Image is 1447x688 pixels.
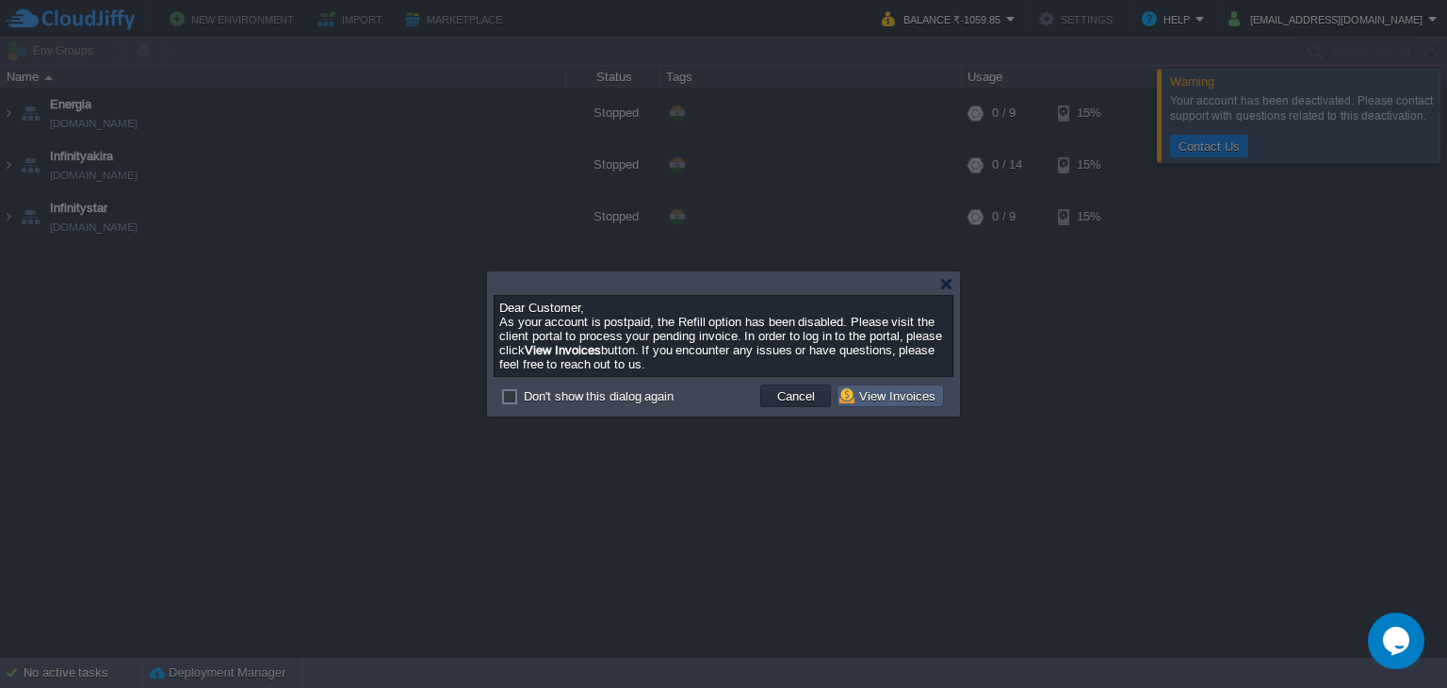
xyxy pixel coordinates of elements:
button: Cancel [772,387,821,404]
p: Dear Customer, [499,301,948,315]
button: View Invoices [839,387,941,404]
iframe: chat widget [1368,613,1428,669]
div: As your account is postpaid, the Refill option has been disabled. Please visit the client portal ... [499,301,948,371]
b: View Invoices [525,343,601,357]
label: Don't show this dialog again [524,389,674,403]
